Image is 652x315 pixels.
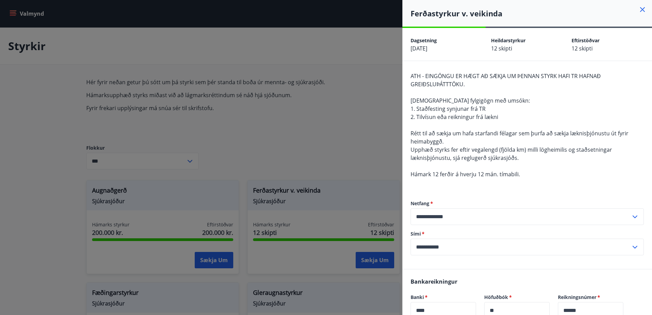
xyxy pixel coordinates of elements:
[491,37,525,44] span: Heildarstyrkur
[411,113,498,121] span: 2. Tilvísun eða reikningur frá lækni
[411,278,457,285] span: Bankareikningur
[411,97,530,104] span: [DEMOGRAPHIC_DATA] fylgigögn með umsókn:
[572,37,599,44] span: Eftirstöðvar
[411,72,601,88] span: ATH - EINGÖNGU ER HÆGT AÐ SÆKJA UM ÞENNAN STYRK HAFI TR HAFNAÐ GREIÐSLUÞÁTTTÖKU.
[411,105,486,112] span: 1. Staðfesting synjunar frá TR
[491,45,512,52] span: 12 skipti
[411,230,644,237] label: Sími
[411,8,652,18] h4: Ferðastyrkur v. veikinda
[411,146,612,162] span: Upphæð styrks fer eftir vegalengd (fjölda km) milli lögheimilis og staðsetningar læknisþjónustu, ...
[411,45,427,52] span: [DATE]
[411,294,476,301] label: Banki
[558,294,623,301] label: Reikningsnúmer
[411,37,437,44] span: Dagsetning
[572,45,593,52] span: 12 skipti
[411,170,520,178] span: Hámark 12 ferðir á hverju 12 mán. tímabili.
[411,130,628,145] span: Rétt til að sækja um hafa starfandi félagar sem þurfa að sækja læknisþjónustu út fyrir heimabyggð.
[484,294,550,301] label: Höfuðbók
[411,200,644,207] label: Netfang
